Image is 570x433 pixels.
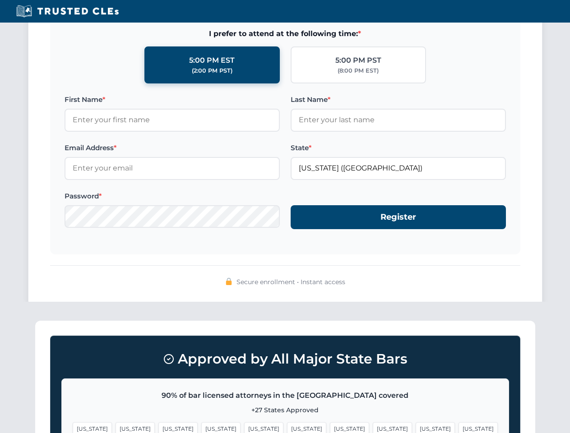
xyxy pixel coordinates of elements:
[65,109,280,131] input: Enter your first name
[291,109,506,131] input: Enter your last name
[335,55,381,66] div: 5:00 PM PST
[225,278,232,285] img: 🔒
[73,405,498,415] p: +27 States Approved
[61,347,509,371] h3: Approved by All Major State Bars
[291,143,506,153] label: State
[291,205,506,229] button: Register
[338,66,379,75] div: (8:00 PM EST)
[236,277,345,287] span: Secure enrollment • Instant access
[65,143,280,153] label: Email Address
[65,28,506,40] span: I prefer to attend at the following time:
[291,157,506,180] input: Florida (FL)
[65,191,280,202] label: Password
[73,390,498,401] p: 90% of bar licensed attorneys in the [GEOGRAPHIC_DATA] covered
[65,94,280,105] label: First Name
[65,157,280,180] input: Enter your email
[14,5,121,18] img: Trusted CLEs
[192,66,232,75] div: (2:00 PM PST)
[189,55,235,66] div: 5:00 PM EST
[291,94,506,105] label: Last Name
